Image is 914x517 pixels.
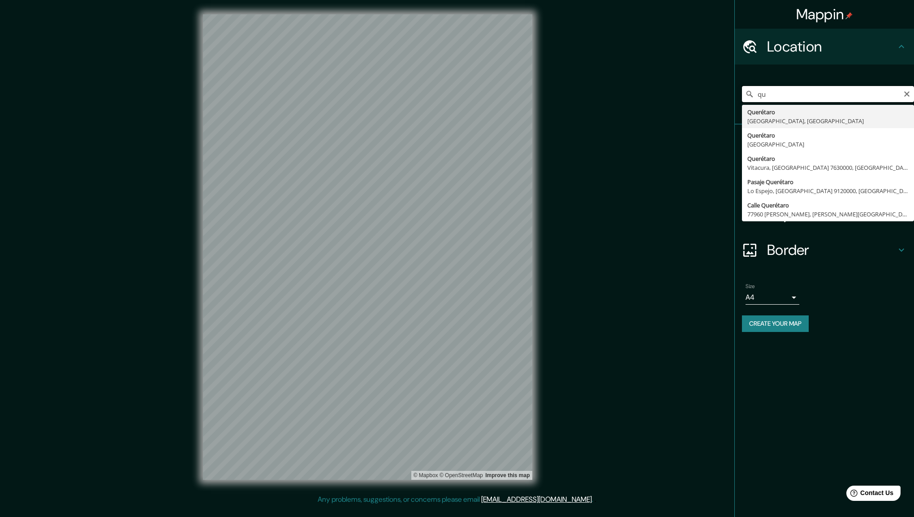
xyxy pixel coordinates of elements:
[735,160,914,196] div: Style
[595,494,596,505] div: .
[485,472,530,478] a: Map feedback
[747,108,909,116] div: Querétaro
[845,12,853,19] img: pin-icon.png
[735,232,914,268] div: Border
[735,196,914,232] div: Layout
[747,210,909,219] div: 77960 [PERSON_NAME], [PERSON_NAME][GEOGRAPHIC_DATA], [GEOGRAPHIC_DATA]
[747,201,909,210] div: Calle Querétaro
[481,495,592,504] a: [EMAIL_ADDRESS][DOMAIN_NAME]
[742,315,809,332] button: Create your map
[767,205,896,223] h4: Layout
[903,89,910,98] button: Clear
[747,131,909,140] div: Querétaro
[593,494,595,505] div: .
[747,177,909,186] div: Pasaje Querétaro
[796,5,853,23] h4: Mappin
[735,29,914,65] div: Location
[747,186,909,195] div: Lo Espejo, [GEOGRAPHIC_DATA] 9120000, [GEOGRAPHIC_DATA]
[747,154,909,163] div: Querétaro
[440,472,483,478] a: OpenStreetMap
[747,163,909,172] div: Vitacura, [GEOGRAPHIC_DATA] 7630000, [GEOGRAPHIC_DATA]
[735,125,914,160] div: Pins
[767,38,896,56] h4: Location
[747,140,909,149] div: [GEOGRAPHIC_DATA]
[742,86,914,102] input: Pick your city or area
[746,290,799,305] div: A4
[767,241,896,259] h4: Border
[414,472,438,478] a: Mapbox
[318,494,593,505] p: Any problems, suggestions, or concerns please email .
[747,116,909,125] div: [GEOGRAPHIC_DATA], [GEOGRAPHIC_DATA]
[834,482,904,507] iframe: Help widget launcher
[746,283,755,290] label: Size
[203,14,532,480] canvas: Map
